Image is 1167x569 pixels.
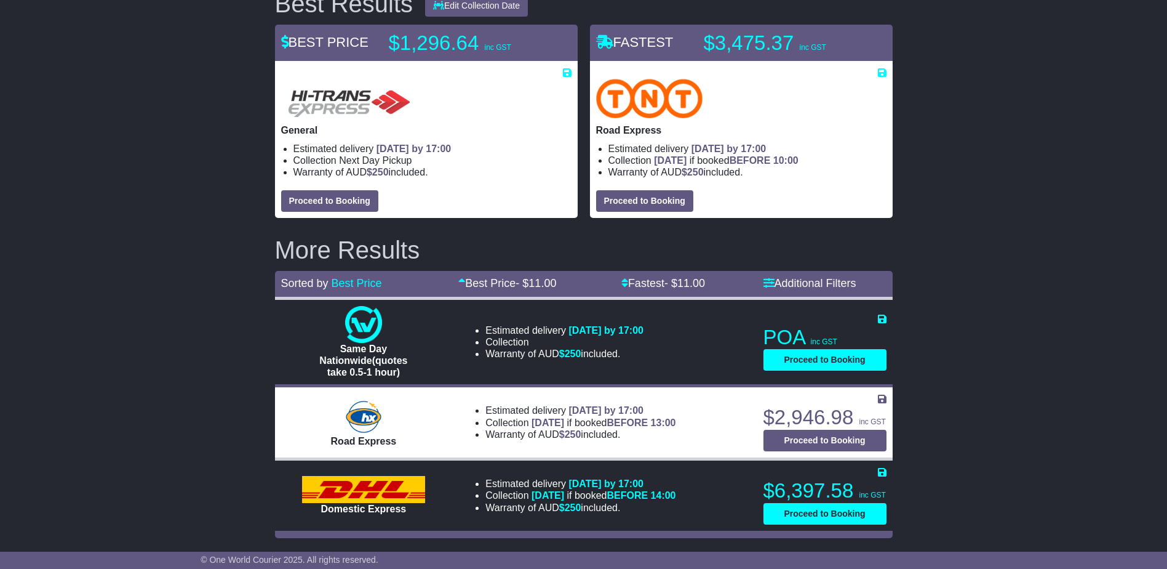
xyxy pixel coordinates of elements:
span: Road Express [331,436,397,446]
span: inc GST [484,43,511,52]
span: - $ [516,277,556,289]
li: Warranty of AUD included. [485,348,643,360]
span: $ [682,167,704,177]
span: BEST PRICE [281,34,368,50]
span: [DATE] by 17:00 [568,405,643,416]
li: Warranty of AUD included. [608,166,886,178]
span: inc GST [799,43,826,52]
span: BEFORE [607,490,648,501]
span: inc GST [811,337,837,346]
span: $ [559,349,581,359]
button: Proceed to Booking [763,430,886,451]
li: Collection [293,155,572,166]
p: $3,475.37 [704,31,858,55]
span: 10:00 [773,155,799,166]
img: Hunter Express: Road Express [343,398,384,435]
span: $ [367,167,389,177]
p: Road Express [596,124,886,136]
img: HiTrans (Machship): General [281,79,415,118]
p: POA [763,325,886,350]
button: Proceed to Booking [596,190,693,212]
span: [DATE] by 17:00 [691,143,767,154]
span: 250 [565,349,581,359]
span: FASTEST [596,34,674,50]
li: Estimated delivery [608,143,886,155]
span: if booked [532,418,675,428]
button: Proceed to Booking [763,349,886,371]
span: if booked [532,490,675,501]
p: General [281,124,572,136]
span: © One World Courier 2025. All rights reserved. [201,555,378,565]
li: Collection [485,490,675,501]
button: Proceed to Booking [763,503,886,525]
a: Best Price [332,277,382,289]
p: $1,296.64 [389,31,543,55]
button: Proceed to Booking [281,190,378,212]
span: Next Day Pickup [339,155,412,166]
a: Additional Filters [763,277,856,289]
li: Warranty of AUD included. [485,502,675,514]
span: [DATE] [532,490,564,501]
img: TNT Domestic: Road Express [596,79,703,118]
img: One World Courier: Same Day Nationwide(quotes take 0.5-1 hour) [345,306,382,343]
span: inc GST [859,491,885,499]
li: Estimated delivery [485,478,675,490]
span: [DATE] [654,155,687,166]
span: 250 [565,429,581,440]
span: [DATE] by 17:00 [568,325,643,336]
span: 13:00 [651,418,676,428]
li: Estimated delivery [485,405,675,416]
li: Warranty of AUD included. [293,166,572,178]
span: 250 [565,502,581,513]
img: DHL: Domestic Express [302,476,425,503]
span: 11.00 [528,277,556,289]
span: $ [559,502,581,513]
span: [DATE] [532,418,564,428]
span: [DATE] by 17:00 [568,478,643,489]
span: - $ [664,277,705,289]
li: Estimated delivery [485,325,643,336]
span: 250 [372,167,389,177]
span: Same Day Nationwide(quotes take 0.5-1 hour) [319,344,407,377]
span: 14:00 [651,490,676,501]
span: BEFORE [730,155,771,166]
a: Fastest- $11.00 [621,277,705,289]
h2: More Results [275,236,893,264]
span: Sorted by [281,277,329,289]
li: Collection [608,155,886,166]
p: $2,946.98 [763,405,886,430]
span: Domestic Express [321,504,407,514]
span: 250 [687,167,704,177]
li: Collection [485,336,643,348]
p: $6,397.58 [763,478,886,503]
a: Best Price- $11.00 [458,277,556,289]
li: Warranty of AUD included. [485,429,675,440]
span: BEFORE [607,418,648,428]
span: [DATE] by 17:00 [376,143,452,154]
span: if booked [654,155,798,166]
li: Estimated delivery [293,143,572,155]
span: 11.00 [677,277,705,289]
li: Collection [485,417,675,429]
span: inc GST [859,418,885,426]
span: $ [559,429,581,440]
